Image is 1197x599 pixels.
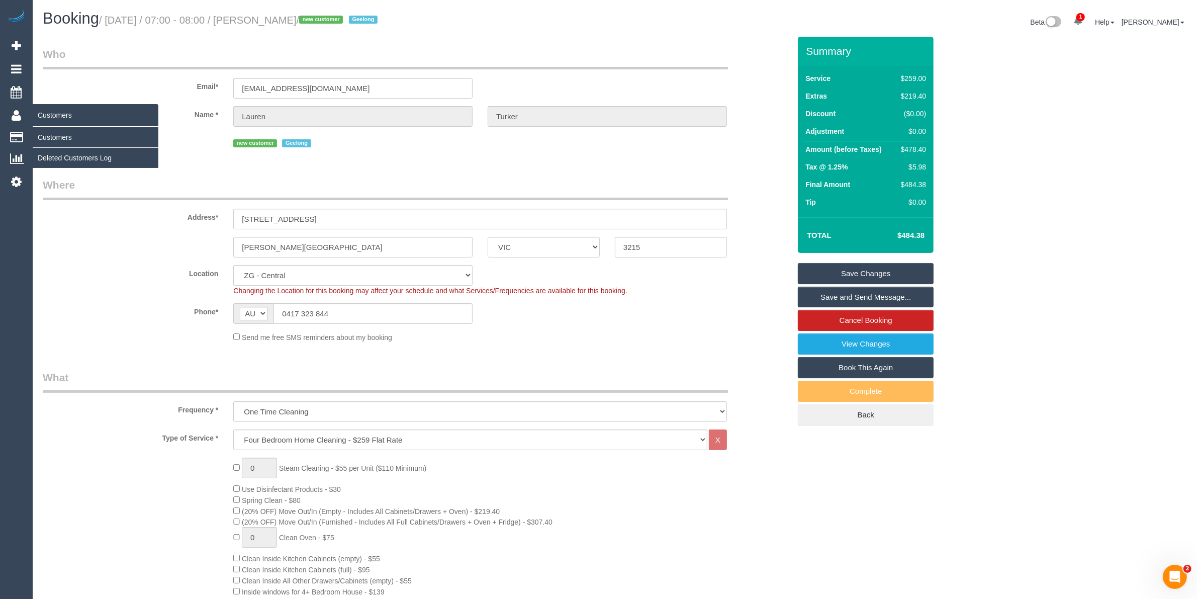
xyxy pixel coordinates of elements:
[299,16,343,24] span: new customer
[897,91,926,101] div: $219.40
[805,180,850,190] label: Final Amount
[233,287,627,295] span: Changing the Location for this booking may affect your schedule and what Services/Frequencies are...
[233,237,473,258] input: Suburb*
[798,333,934,355] a: View Changes
[805,197,816,207] label: Tip
[1068,10,1088,32] a: 1
[33,127,158,168] ul: Customers
[35,265,226,279] label: Location
[349,16,378,24] span: Geelong
[897,73,926,83] div: $259.00
[282,139,311,147] span: Geelong
[279,534,334,542] span: Clean Oven - $75
[798,310,934,331] a: Cancel Booking
[242,555,380,563] span: Clean Inside Kitchen Cabinets (empty) - $55
[35,401,226,415] label: Frequency *
[805,73,831,83] label: Service
[897,162,926,172] div: $5.98
[242,577,412,585] span: Clean Inside All Other Drawers/Cabinets (empty) - $55
[35,303,226,317] label: Phone*
[1031,18,1062,26] a: Beta
[897,126,926,136] div: $0.00
[297,15,381,26] span: /
[805,109,836,119] label: Discount
[242,518,553,526] span: (20% OFF) Move Out/In (Furnished - Includes All Full Cabinets/Drawers + Oven + Fridge) - $307.40
[1076,13,1085,21] span: 1
[1122,18,1184,26] a: [PERSON_NAME]
[35,78,226,92] label: Email*
[233,106,473,127] input: First Name*
[805,91,827,101] label: Extras
[242,588,385,596] span: Inside windows for 4+ Bedroom House - $139
[1183,565,1191,573] span: 2
[897,180,926,190] div: $484.38
[43,47,728,69] legend: Who
[99,15,381,26] small: / [DATE] / 07:00 - 08:00 / [PERSON_NAME]
[798,357,934,378] a: Book This Again
[242,333,392,341] span: Send me free SMS reminders about my booking
[1163,565,1187,589] iframe: Intercom live chat
[897,144,926,154] div: $478.40
[242,566,370,574] span: Clean Inside Kitchen Cabinets (full) - $95
[6,10,26,24] img: Automaid Logo
[798,263,934,284] a: Save Changes
[488,106,727,127] input: Last Name*
[233,78,473,99] input: Email*
[33,127,158,147] a: Customers
[897,197,926,207] div: $0.00
[43,178,728,200] legend: Where
[807,231,832,239] strong: Total
[33,104,158,127] span: Customers
[242,496,301,504] span: Spring Clean - $80
[805,144,881,154] label: Amount (before Taxes)
[805,162,848,172] label: Tax @ 1.25%
[43,10,99,27] span: Booking
[35,430,226,443] label: Type of Service *
[798,404,934,425] a: Back
[242,507,500,516] span: (20% OFF) Move Out/In (Empty - Includes All Cabinets/Drawers + Oven) - $219.40
[798,287,934,308] a: Save and Send Message...
[805,126,844,136] label: Adjustment
[33,148,158,168] a: Deleted Customers Log
[273,303,473,324] input: Phone*
[806,45,929,57] h3: Summary
[897,109,926,119] div: ($0.00)
[279,464,426,472] span: Steam Cleaning - $55 per Unit ($110 Minimum)
[43,370,728,393] legend: What
[1095,18,1115,26] a: Help
[242,485,341,493] span: Use Disinfectant Products - $30
[867,231,925,240] h4: $484.38
[233,139,277,147] span: new customer
[1045,16,1061,29] img: New interface
[615,237,727,258] input: Post Code*
[35,209,226,222] label: Address*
